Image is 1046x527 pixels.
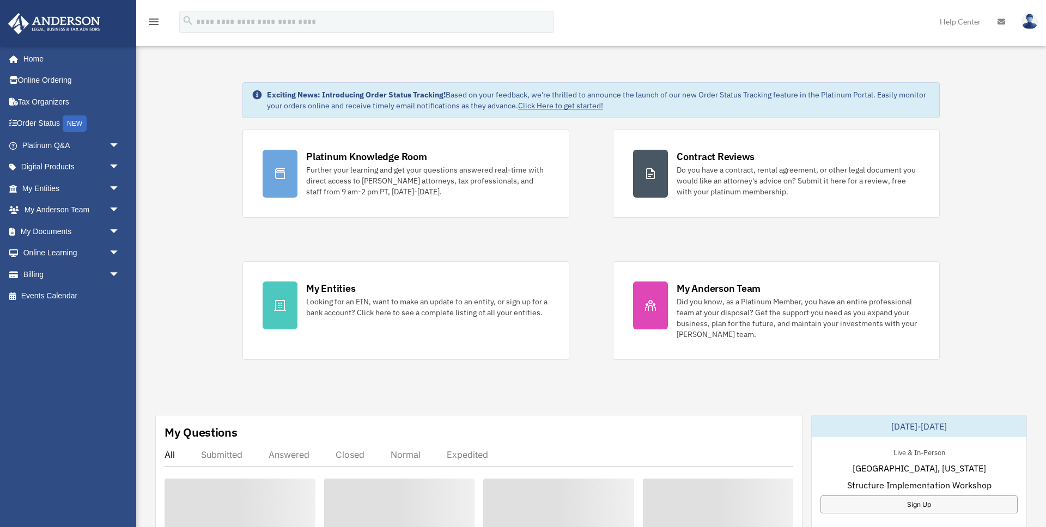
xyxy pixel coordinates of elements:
a: Digital Productsarrow_drop_down [8,156,136,178]
a: Sign Up [820,495,1018,513]
span: arrow_drop_down [109,263,131,286]
a: Platinum Knowledge Room Further your learning and get your questions answered real-time with dire... [242,130,569,218]
span: arrow_drop_down [109,242,131,265]
a: My Anderson Team Did you know, as a Platinum Member, you have an entire professional team at your... [613,261,940,360]
div: Platinum Knowledge Room [306,150,427,163]
span: arrow_drop_down [109,199,131,222]
div: Live & In-Person [885,446,954,457]
div: Did you know, as a Platinum Member, you have an entire professional team at your disposal? Get th... [677,296,920,340]
img: Anderson Advisors Platinum Portal [5,13,104,34]
i: search [182,15,194,27]
div: Looking for an EIN, want to make an update to an entity, or sign up for a bank account? Click her... [306,296,549,318]
img: User Pic [1021,14,1038,29]
span: arrow_drop_down [109,156,131,179]
a: menu [147,19,160,28]
div: Answered [269,449,309,460]
div: Expedited [447,449,488,460]
a: Platinum Q&Aarrow_drop_down [8,134,136,156]
a: Billingarrow_drop_down [8,263,136,285]
a: My Documentsarrow_drop_down [8,220,136,242]
div: Further your learning and get your questions answered real-time with direct access to [PERSON_NAM... [306,164,549,197]
span: arrow_drop_down [109,220,131,243]
a: Order StatusNEW [8,113,136,135]
div: NEW [63,115,87,132]
div: Do you have a contract, rental agreement, or other legal document you would like an attorney's ad... [677,164,920,197]
div: Based on your feedback, we're thrilled to announce the launch of our new Order Status Tracking fe... [267,89,931,111]
a: Online Learningarrow_drop_down [8,242,136,264]
div: Closed [336,449,364,460]
span: Structure Implementation Workshop [847,479,992,492]
a: My Anderson Teamarrow_drop_down [8,199,136,221]
strong: Exciting News: Introducing Order Status Tracking! [267,90,446,100]
span: [GEOGRAPHIC_DATA], [US_STATE] [853,462,986,475]
a: Home [8,48,131,70]
a: Contract Reviews Do you have a contract, rental agreement, or other legal document you would like... [613,130,940,218]
a: Click Here to get started! [518,101,603,111]
a: My Entities Looking for an EIN, want to make an update to an entity, or sign up for a bank accoun... [242,261,569,360]
div: My Anderson Team [677,281,761,295]
div: [DATE]-[DATE] [812,415,1026,437]
div: My Questions [165,424,238,440]
span: arrow_drop_down [109,134,131,157]
div: All [165,449,175,460]
div: Contract Reviews [677,150,755,163]
div: Submitted [201,449,242,460]
span: arrow_drop_down [109,177,131,200]
a: Tax Organizers [8,91,136,113]
div: Normal [391,449,421,460]
a: Events Calendar [8,285,136,307]
a: Online Ordering [8,70,136,91]
div: My Entities [306,281,355,295]
a: My Entitiesarrow_drop_down [8,177,136,199]
i: menu [147,15,160,28]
